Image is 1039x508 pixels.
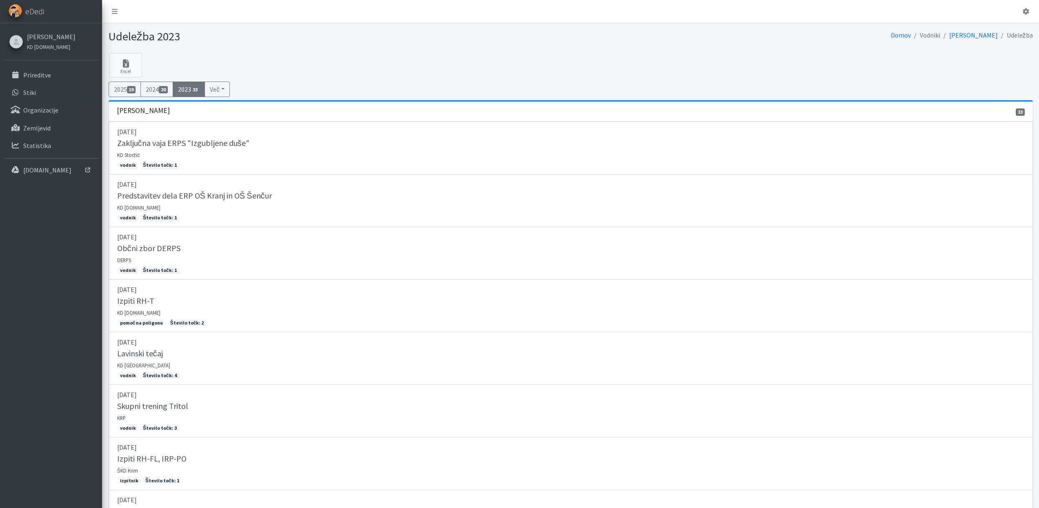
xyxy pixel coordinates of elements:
[109,53,142,77] a: Excel
[191,86,200,93] span: 33
[159,86,168,93] span: 20
[3,102,99,118] a: Organizacije
[109,29,568,44] h1: Udeležba 2023
[109,332,1033,385] a: [DATE] Lavinski tečaj KD [GEOGRAPHIC_DATA] vodnik Število točk: 4
[9,4,22,18] img: eDedi
[23,88,36,97] p: Stiki
[109,280,1033,332] a: [DATE] Izpiti RH-T KD [DOMAIN_NAME] pomoč na poligonu Število točk: 2
[117,337,1024,347] p: [DATE]
[23,106,58,114] p: Organizacije
[3,137,99,154] a: Statistika
[117,138,249,148] h5: Zaključna vaja ERPS "Izgubljene duše"
[117,257,131,263] small: DERPS
[23,71,51,79] p: Prireditve
[1016,108,1025,116] span: 33
[117,152,140,158] small: KD Storžič
[117,127,1024,137] p: [DATE]
[117,309,160,316] small: KD [DOMAIN_NAME]
[117,161,139,169] span: vodnik
[173,82,205,97] a: 202333
[140,372,180,379] span: Število točk: 4
[27,42,76,51] a: KD [DOMAIN_NAME]
[27,32,76,42] a: [PERSON_NAME]
[117,267,139,274] span: vodnik
[998,29,1033,41] li: Udeležba
[142,477,182,484] span: Število točk: 1
[117,179,1024,189] p: [DATE]
[27,44,70,50] small: KD [DOMAIN_NAME]
[117,477,141,484] span: izpitnik
[117,349,163,358] h5: Lavinski tečaj
[117,319,166,327] span: pomoč na poligonu
[205,82,230,97] button: Več
[117,372,139,379] span: vodnik
[117,390,1024,400] p: [DATE]
[3,67,99,83] a: Prireditve
[23,166,71,174] p: [DOMAIN_NAME]
[140,267,180,274] span: Število točk: 1
[3,162,99,178] a: [DOMAIN_NAME]
[25,5,44,18] span: eDedi
[140,161,180,169] span: Število točk: 1
[117,401,188,411] h5: Skupni trening Tritol
[117,232,1024,242] p: [DATE]
[109,227,1033,280] a: [DATE] Občni zbor DERPS DERPS vodnik Število točk: 1
[140,82,173,97] a: 202420
[109,174,1033,227] a: [DATE] Predstavitev dela ERP OŠ Kranj in OŠ Šenčur KD [DOMAIN_NAME] vodnik Število točk: 1
[23,141,51,150] p: Statistika
[109,82,141,97] a: 202519
[109,121,1033,174] a: [DATE] Zaključna vaja ERPS "Izgubljene duše" KD Storžič vodnik Število točk: 1
[117,415,126,421] small: KRP
[117,191,272,201] h5: Predstavitev dela ERP OŠ Kranj in OŠ Šenčur
[891,31,911,39] a: Domov
[911,29,940,41] li: Vodniki
[117,454,187,464] h5: Izpiti RH-FL, IRP-PO
[140,214,180,221] span: Število točk: 1
[117,204,160,211] small: KD [DOMAIN_NAME]
[117,362,170,369] small: KD [GEOGRAPHIC_DATA]
[117,214,139,221] span: vodnik
[117,467,138,474] small: ŠKD Krim
[3,120,99,136] a: Zemljevid
[23,124,51,132] p: Zemljevid
[949,31,998,39] a: [PERSON_NAME]
[117,424,139,432] span: vodnik
[117,243,180,253] h5: Občni zbor DERPS
[109,437,1033,490] a: [DATE] Izpiti RH-FL, IRP-PO ŠKD Krim izpitnik Število točk: 1
[117,442,1024,452] p: [DATE]
[127,86,136,93] span: 19
[117,106,170,115] h3: [PERSON_NAME]
[117,296,154,306] h5: Izpiti RH-T
[167,319,207,327] span: Število točk: 2
[3,84,99,101] a: Stiki
[117,285,1024,294] p: [DATE]
[140,424,180,432] span: Število točk: 3
[109,385,1033,437] a: [DATE] Skupni trening Tritol KRP vodnik Število točk: 3
[117,495,1024,505] p: [DATE]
